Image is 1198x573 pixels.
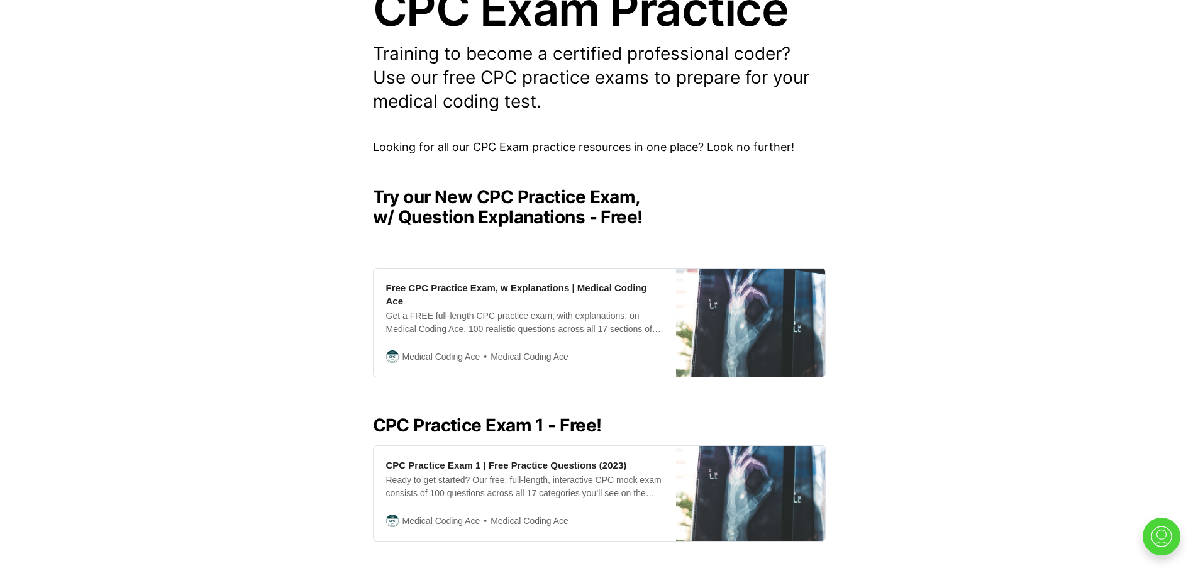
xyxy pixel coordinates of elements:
[386,281,663,308] div: Free CPC Practice Exam, w Explanations | Medical Coding Ace
[373,445,826,542] a: CPC Practice Exam 1 | Free Practice Questions (2023)Ready to get started? Our free, full-length, ...
[373,42,826,113] p: Training to become a certified professional coder? Use our free CPC practice exams to prepare for...
[386,474,663,500] div: Ready to get started? Our free, full-length, interactive CPC mock exam consists of 100 questions ...
[480,350,568,364] span: Medical Coding Ace
[480,514,568,528] span: Medical Coding Ace
[373,187,826,227] h2: Try our New CPC Practice Exam, w/ Question Explanations - Free!
[373,415,826,435] h2: CPC Practice Exam 1 - Free!
[386,309,663,336] div: Get a FREE full-length CPC practice exam, with explanations, on Medical Coding Ace. 100 realistic...
[373,138,826,157] p: Looking for all our CPC Exam practice resources in one place? Look no further!
[373,268,826,377] a: Free CPC Practice Exam, w Explanations | Medical Coding AceGet a FREE full-length CPC practice ex...
[402,514,480,528] span: Medical Coding Ace
[386,459,627,472] div: CPC Practice Exam 1 | Free Practice Questions (2023)
[402,350,480,364] span: Medical Coding Ace
[1132,511,1198,573] iframe: portal-trigger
